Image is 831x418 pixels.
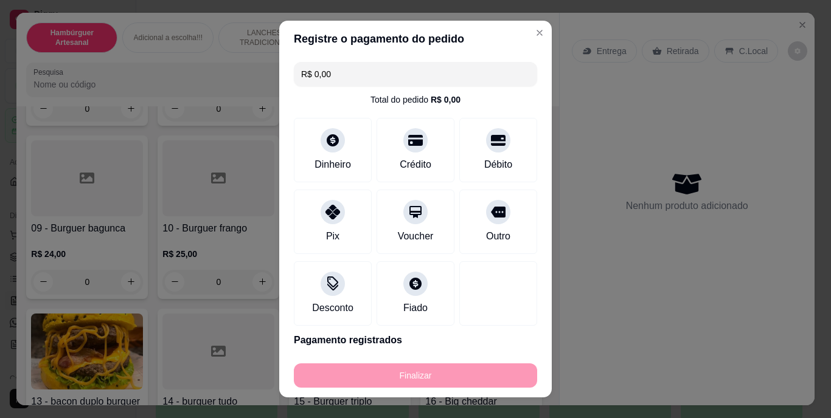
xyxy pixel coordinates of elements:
[312,301,353,315] div: Desconto
[486,229,510,244] div: Outro
[398,229,434,244] div: Voucher
[294,333,537,348] p: Pagamento registrados
[400,157,431,172] div: Crédito
[403,301,428,315] div: Fiado
[370,94,461,106] div: Total do pedido
[279,21,552,57] header: Registre o pagamento do pedido
[326,229,339,244] div: Pix
[530,23,549,43] button: Close
[315,157,351,172] div: Dinheiro
[431,94,461,106] div: R$ 0,00
[484,157,512,172] div: Débito
[301,62,530,86] input: Ex.: hambúrguer de cordeiro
